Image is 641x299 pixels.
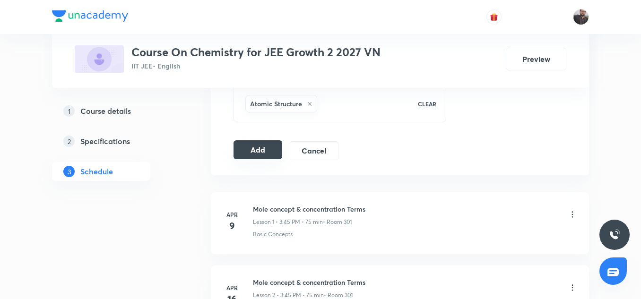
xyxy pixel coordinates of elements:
button: Preview [506,48,566,70]
p: Basic Concepts [253,230,293,239]
h4: 9 [223,219,242,233]
p: IIT JEE • English [131,61,381,71]
p: CLEAR [418,100,436,108]
h6: Apr [223,210,242,219]
p: 3 [63,166,75,177]
h6: Mole concept & concentration Terms [253,277,365,287]
img: ttu [609,229,620,240]
h5: Schedule [80,166,113,177]
a: Company Logo [52,10,128,24]
p: 2 [63,136,75,147]
h3: Course On Chemistry for JEE Growth 2 2027 VN [131,45,381,59]
h6: Atomic Structure [250,99,302,109]
p: Lesson 1 • 3:45 PM • 75 min [253,218,323,226]
img: Vishal Choudhary [573,9,589,25]
h6: Mole concept & concentration Terms [253,204,365,214]
button: Cancel [290,141,338,160]
button: Add [234,140,282,159]
p: • Room 301 [323,218,352,226]
button: avatar [486,9,502,25]
h6: Apr [223,283,242,292]
img: avatar [490,13,498,21]
a: 1Course details [52,102,181,120]
img: 8AD86AE4-C50F-4951-9F28-BDEA53EDFF5E_plus.png [75,45,124,73]
a: 2Specifications [52,132,181,151]
h5: Course details [80,105,131,117]
p: 1 [63,105,75,117]
img: Company Logo [52,10,128,22]
h5: Specifications [80,136,130,147]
